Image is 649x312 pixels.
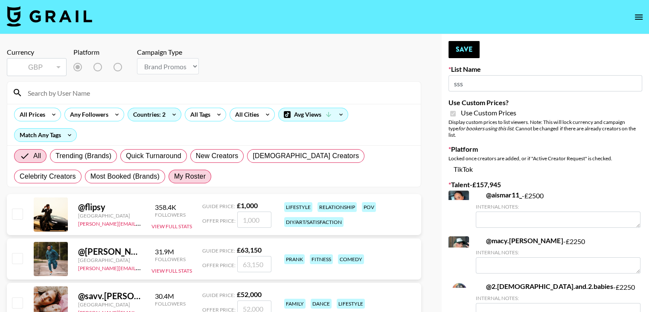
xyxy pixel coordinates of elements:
[126,151,181,161] span: Quick Turnaround
[78,246,141,257] div: @ [PERSON_NAME].[PERSON_NAME]
[448,165,642,179] div: TikTok
[369,202,383,212] div: pov
[78,263,204,271] a: [PERSON_NAME][EMAIL_ADDRESS][DOMAIN_NAME]
[15,108,47,121] div: All Prices
[448,155,642,162] div: Locked once creators are added, or if "Active Creator Request" is checked.
[230,108,261,121] div: All Cities
[476,288,483,295] img: TikTok
[253,151,359,161] span: [DEMOGRAPHIC_DATA] Creators
[9,60,65,75] div: GBP
[210,218,243,224] span: Offer Price:
[169,203,199,212] div: 358.4K
[448,145,642,153] label: Platform
[78,219,204,227] a: [PERSON_NAME][EMAIL_ADDRESS][DOMAIN_NAME]
[23,86,416,100] input: Search by User Name
[244,201,265,209] strong: £ 1,000
[87,60,100,74] img: TikTok
[151,223,192,230] button: View Full Stats
[55,151,111,161] span: Trending (Brands)
[458,125,513,132] em: for bookers using this list
[244,212,279,228] input: 1,000
[7,56,67,78] div: Currency is locked to GBP
[317,254,340,264] div: fitness
[345,254,371,264] div: comedy
[325,202,364,212] div: relationship
[154,60,168,74] img: YouTube
[169,256,199,262] div: Followers
[210,247,242,254] span: Guide Price:
[244,256,279,272] input: 63,150
[78,212,141,219] div: [GEOGRAPHIC_DATA]
[244,290,269,298] strong: £ 52,000
[65,108,110,121] div: Any Followers
[476,241,563,250] a: @macy.[PERSON_NAME]
[210,262,243,268] span: Offer Price:
[20,171,76,182] span: Celebrity Creators
[185,108,212,121] div: All Tags
[151,292,165,306] img: TikTok
[210,292,242,298] span: Guide Price:
[78,257,141,263] div: [GEOGRAPHIC_DATA]
[7,6,92,26] img: Grail Talent
[476,196,522,204] a: @aismar11_
[476,254,640,261] div: Internal Notes:
[476,241,640,279] div: - £ 2250
[128,108,181,121] div: Countries: 2
[448,41,480,58] button: Save
[78,301,141,308] div: [GEOGRAPHIC_DATA]
[476,287,613,296] a: @2.[DEMOGRAPHIC_DATA].and.2.babies
[344,299,372,309] div: lifestyle
[151,203,165,217] img: TikTok
[448,165,462,179] img: TikTok
[279,108,348,121] div: Avg Views
[244,246,269,254] strong: £ 63,150
[169,212,199,218] div: Followers
[120,60,134,74] img: Instagram
[73,58,175,76] div: List locked to TikTok.
[476,209,640,215] div: Internal Notes:
[448,185,642,194] label: Talent - £ 157,945
[291,217,351,227] div: diy/art/satisfaction
[448,98,642,107] label: Use Custom Prices?
[448,65,642,74] label: List Name
[78,202,141,212] div: @ flipsy
[210,203,242,209] span: Guide Price:
[291,299,313,309] div: family
[178,48,240,56] div: Campaign Type
[169,292,199,300] div: 30.4M
[151,268,192,274] button: View Full Stats
[78,291,141,301] div: @ savv.[PERSON_NAME]
[476,242,483,249] img: TikTok
[476,300,640,306] div: Internal Notes:
[151,248,165,262] img: TikTok
[15,129,76,141] div: Match Any Tags
[169,247,199,256] div: 31.9M
[90,171,160,182] span: Most Booked (Brands)
[318,299,339,309] div: dance
[196,151,239,161] span: New Creators
[174,171,206,182] span: My Roster
[73,48,175,56] div: Platform
[7,48,67,56] div: Currency
[476,196,640,233] div: - £ 2500
[33,151,41,161] span: All
[476,197,483,203] img: TikTok
[291,202,320,212] div: lifestyle
[461,109,516,117] span: Use Custom Prices
[169,300,199,307] div: Followers
[448,119,642,138] div: Display custom prices to list viewers. Note: This will lock currency and campaign type . Cannot b...
[630,9,647,26] button: open drawer
[291,254,312,264] div: prank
